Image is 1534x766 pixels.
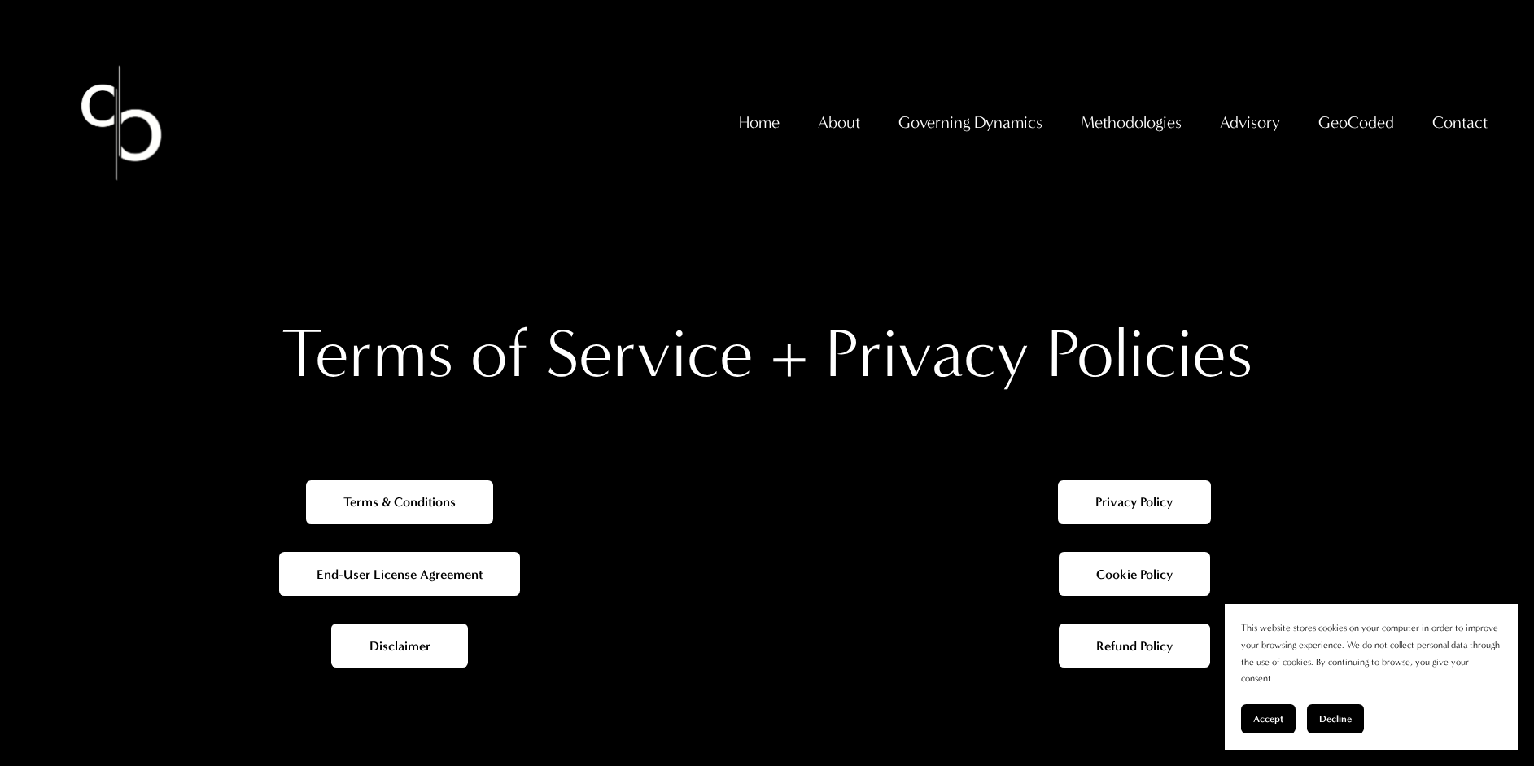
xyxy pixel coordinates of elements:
[470,313,529,396] div: of
[1432,106,1488,139] a: folder dropdown
[306,480,494,524] a: Terms & Conditions
[546,313,754,396] div: Service
[1059,624,1211,668] a: Refund Policy
[1319,713,1352,724] span: Decline
[1241,620,1501,688] p: This website stores cookies on your computer in order to improve your browsing experience. We do ...
[1047,313,1252,396] div: Policies
[898,106,1042,139] a: folder dropdown
[1081,106,1182,139] a: folder dropdown
[898,107,1042,138] span: Governing Dynamics
[1241,704,1296,733] button: Accept
[818,106,860,139] a: folder dropdown
[331,624,468,668] a: Disclaimer
[1059,552,1211,596] a: Cookie Policy
[1225,604,1518,750] section: Cookie banner
[279,552,521,596] a: End-User License Agreement
[1432,107,1488,138] span: Contact
[739,106,780,139] a: Home
[46,48,196,198] img: Christopher Sanchez &amp; Co.
[1318,106,1394,139] a: folder dropdown
[1220,106,1280,139] a: folder dropdown
[1318,107,1394,138] span: GeoCoded
[771,313,808,396] div: +
[1253,713,1283,724] span: Accept
[1307,704,1364,733] button: Decline
[282,313,453,396] div: Terms
[1058,480,1211,524] a: Privacy Policy
[1081,107,1182,138] span: Methodologies
[818,107,860,138] span: About
[1220,107,1280,138] span: Advisory
[825,313,1029,396] div: Privacy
